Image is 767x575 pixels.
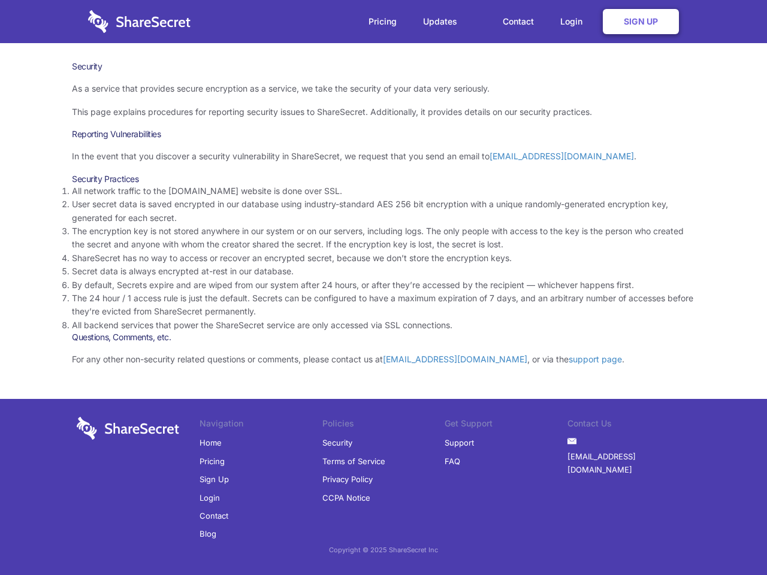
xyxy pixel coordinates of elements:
[72,225,695,252] li: The encryption key is not stored anywhere in our system or on our servers, including logs. The on...
[72,252,695,265] li: ShareSecret has no way to access or recover an encrypted secret, because we don’t store the encry...
[72,129,695,140] h3: Reporting Vulnerabilities
[322,470,373,488] a: Privacy Policy
[567,417,690,434] li: Contact Us
[72,353,695,366] p: For any other non-security related questions or comments, please contact us at , or via the .
[445,452,460,470] a: FAQ
[200,470,229,488] a: Sign Up
[72,82,695,95] p: As a service that provides secure encryption as a service, we take the security of your data very...
[569,354,622,364] a: support page
[200,489,220,507] a: Login
[72,279,695,292] li: By default, Secrets expire and are wiped from our system after 24 hours, or after they’re accesse...
[357,3,409,40] a: Pricing
[322,434,352,452] a: Security
[72,150,695,163] p: In the event that you discover a security vulnerability in ShareSecret, we request that you send ...
[548,3,600,40] a: Login
[200,452,225,470] a: Pricing
[603,9,679,34] a: Sign Up
[322,489,370,507] a: CCPA Notice
[72,184,695,198] li: All network traffic to the [DOMAIN_NAME] website is done over SSL.
[88,10,191,33] img: logo-wordmark-white-trans-d4663122ce5f474addd5e946df7df03e33cb6a1c49d2221995e7729f52c070b2.svg
[72,319,695,332] li: All backend services that power the ShareSecret service are only accessed via SSL connections.
[322,417,445,434] li: Policies
[72,292,695,319] li: The 24 hour / 1 access rule is just the default. Secrets can be configured to have a maximum expi...
[200,507,228,525] a: Contact
[200,434,222,452] a: Home
[445,434,474,452] a: Support
[72,332,695,343] h3: Questions, Comments, etc.
[490,151,634,161] a: [EMAIL_ADDRESS][DOMAIN_NAME]
[72,105,695,119] p: This page explains procedures for reporting security issues to ShareSecret. Additionally, it prov...
[322,452,385,470] a: Terms of Service
[72,198,695,225] li: User secret data is saved encrypted in our database using industry-standard AES 256 bit encryptio...
[72,265,695,278] li: Secret data is always encrypted at-rest in our database.
[72,174,695,184] h3: Security Practices
[567,447,690,479] a: [EMAIL_ADDRESS][DOMAIN_NAME]
[77,417,179,440] img: logo-wordmark-white-trans-d4663122ce5f474addd5e946df7df03e33cb6a1c49d2221995e7729f52c070b2.svg
[72,61,695,72] h1: Security
[383,354,527,364] a: [EMAIL_ADDRESS][DOMAIN_NAME]
[445,417,567,434] li: Get Support
[491,3,546,40] a: Contact
[200,525,216,543] a: Blog
[200,417,322,434] li: Navigation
